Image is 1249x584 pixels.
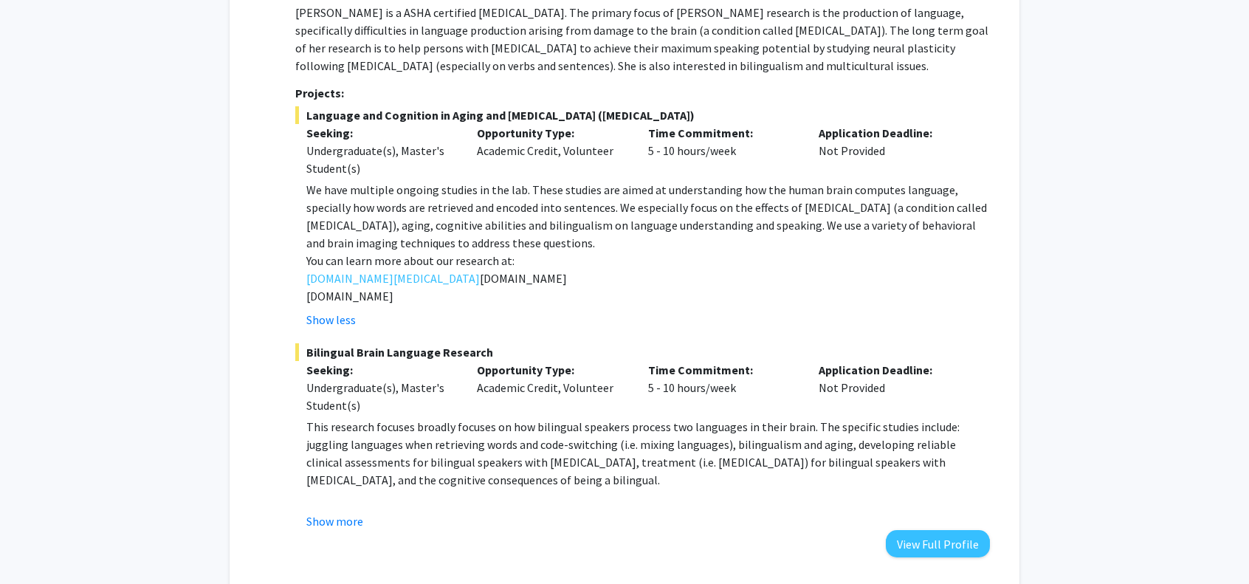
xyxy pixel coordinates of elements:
[306,252,990,269] p: You can learn more about our research at:
[477,124,626,142] p: Opportunity Type:
[808,361,979,414] div: Not Provided
[306,512,363,530] button: Show more
[295,106,990,124] span: Language and Cognition in Aging and [MEDICAL_DATA] ([MEDICAL_DATA])
[306,181,990,252] p: We have multiple ongoing studies in the lab. These studies are aimed at understanding how the hum...
[886,530,990,557] button: View Full Profile
[819,124,968,142] p: Application Deadline:
[306,311,356,329] button: Show less
[295,86,344,100] strong: Projects:
[306,361,455,379] p: Seeking:
[648,361,797,379] p: Time Commitment:
[306,142,455,177] div: Undergraduate(s), Master's Student(s)
[295,343,990,361] span: Bilingual Brain Language Research
[295,4,990,75] p: [PERSON_NAME] is a ASHA certified [MEDICAL_DATA]. The primary focus of [PERSON_NAME] research is ...
[637,361,808,414] div: 5 - 10 hours/week
[306,269,990,287] p: [DOMAIN_NAME]
[306,124,455,142] p: Seeking:
[306,269,480,287] a: [DOMAIN_NAME][MEDICAL_DATA]
[819,361,968,379] p: Application Deadline:
[637,124,808,177] div: 5 - 10 hours/week
[306,379,455,414] div: Undergraduate(s), Master's Student(s)
[808,124,979,177] div: Not Provided
[648,124,797,142] p: Time Commitment:
[306,287,990,305] p: [DOMAIN_NAME]
[306,418,990,489] p: This research focuses broadly focuses on how bilingual speakers process two languages in their br...
[466,124,637,177] div: Academic Credit, Volunteer
[11,518,63,573] iframe: Chat
[466,361,637,414] div: Academic Credit, Volunteer
[477,361,626,379] p: Opportunity Type:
